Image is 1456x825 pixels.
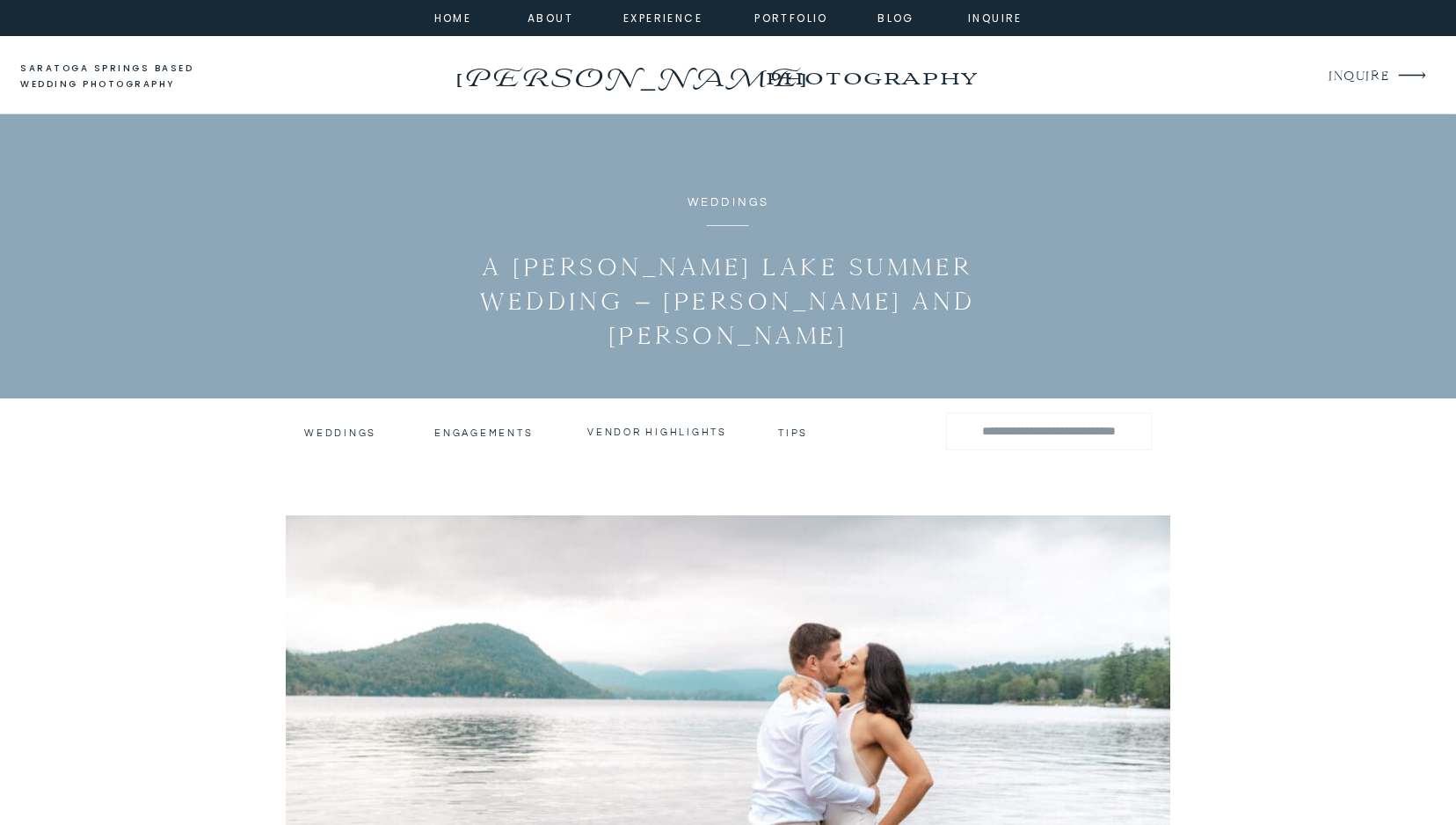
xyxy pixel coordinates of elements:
a: INQUIRE [1329,65,1387,89]
a: engagements [434,427,537,439]
a: vendor highlights [587,426,728,438]
a: Blog [864,9,928,25]
a: inquire [964,9,1027,25]
a: about [528,9,567,25]
a: experience [623,9,695,25]
a: [PERSON_NAME] [451,57,809,85]
a: tips [778,427,811,435]
a: Weddings [688,196,770,208]
a: saratoga springs based wedding photography [20,61,227,93]
a: home [429,9,477,25]
h1: A [PERSON_NAME] Lake Summer Wedding – [PERSON_NAME] and [PERSON_NAME] [419,250,1037,353]
a: Weddings [304,427,374,439]
a: portfolio [753,9,829,25]
a: photography [731,53,1011,101]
